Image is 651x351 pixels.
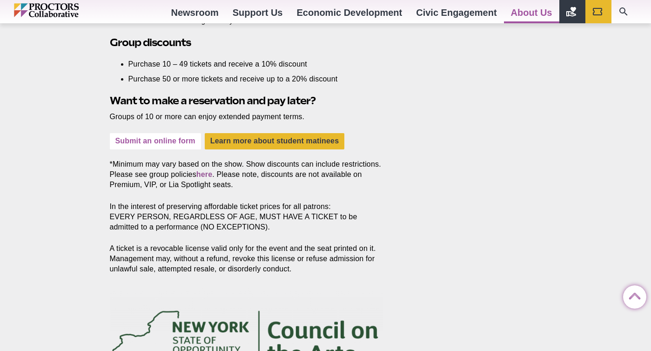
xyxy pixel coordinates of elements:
[110,159,383,190] p: *Minimum may vary based on the show. Show discounts can include restrictions. Please see group po...
[110,133,201,149] a: Submit an online form
[14,3,119,17] img: Proctors logo
[128,74,369,84] li: Purchase 50 or more tickets and receive up to a 20% discount
[623,286,642,304] a: Back to Top
[205,133,344,149] a: Learn more about student matinees
[110,36,191,48] strong: Group discounts
[128,59,369,69] li: Purchase 10 – 49 tickets and receive a 10% discount
[110,243,383,274] p: A ticket is a revocable license valid only for the event and the seat printed on it. Management m...
[196,170,212,178] a: here
[110,202,383,232] p: In the interest of preserving affordable ticket prices for all patrons: EVERY PERSON, REGARDLESS ...
[110,94,315,107] strong: Want to make a reservation and pay later?
[110,112,383,122] p: Groups of 10 or more can enjoy extended payment terms.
